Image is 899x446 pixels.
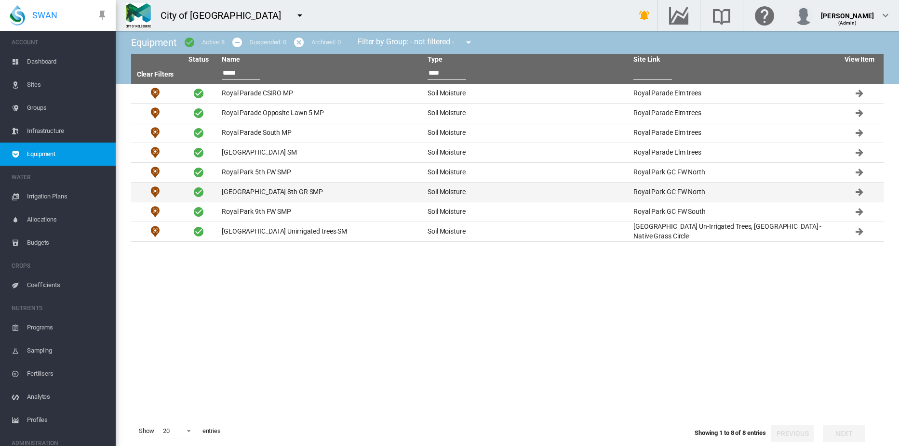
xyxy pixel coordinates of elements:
span: Allocations [27,208,108,231]
span: Irrigation Plans [27,185,108,208]
a: Type [428,55,443,63]
td: Royal Park 5th FW SMP [218,163,424,182]
span: Sampling [27,339,108,362]
md-icon: Click to go to equipment [854,167,865,178]
td: Royal Parade CSIRO MP [218,84,424,103]
td: Soil Moisture [424,222,630,241]
img: Z [126,3,151,27]
span: SWAN [32,9,57,21]
td: Soil Moisture [424,123,630,143]
md-icon: icon-pin [96,10,108,21]
md-icon: icon-menu-down [294,10,306,21]
tr: Soil Moisture Royal Parade Opposite Lawn 5 MP Soil Moisture Royal Parade Elm trees Click to go to... [131,104,884,123]
span: Fertilisers [27,362,108,385]
td: [GEOGRAPHIC_DATA] 8th GR SMP [218,183,424,202]
td: Soil Moisture [424,104,630,123]
td: [GEOGRAPHIC_DATA] Unirrigated trees SM [218,222,424,241]
span: NUTRIENTS [12,301,108,316]
td: Soil Moisture [424,163,630,182]
md-icon: Click to go to equipment [854,107,865,119]
img: 11.svg [149,127,161,139]
td: Royal Parade Opposite Lawn 5 MP [218,104,424,123]
span: CROPS [12,258,108,274]
td: [GEOGRAPHIC_DATA] SM [218,143,424,162]
span: Equipment [131,37,177,48]
span: Active [193,226,204,237]
span: Dashboard [27,50,108,73]
td: Soil Moisture [131,222,179,241]
button: Click to go to equipment [850,222,869,241]
md-icon: Click to go to equipment [854,186,865,198]
span: entries [199,423,225,439]
td: Royal Parade South MP [218,123,424,143]
md-icon: Go to the Data Hub [667,10,690,21]
span: (Admin) [838,20,857,26]
button: Click to go to equipment [850,143,869,162]
md-icon: icon-menu-down [463,37,474,48]
span: Active [193,107,204,119]
td: Royal Parade Elm trees [630,123,835,143]
md-icon: Click to go to equipment [854,127,865,139]
md-icon: icon-cancel [293,37,305,48]
th: View Item [835,54,884,66]
span: Showing 1 to 8 of 8 entries [695,429,766,436]
span: Active [193,206,204,218]
td: Royal Park GC FW South [630,202,835,222]
td: Soil Moisture [131,202,179,222]
tr: Soil Moisture [GEOGRAPHIC_DATA] Unirrigated trees SM Soil Moisture [GEOGRAPHIC_DATA] Un-Irrigated... [131,222,884,242]
md-icon: Click to go to equipment [854,206,865,218]
span: Active [193,88,204,99]
tr: Soil Moisture Royal Park 9th FW SMP Soil Moisture Royal Park GC FW South Click to go to equipment [131,202,884,222]
button: Click to go to equipment [850,163,869,182]
img: 11.svg [149,206,161,218]
span: Equipment [27,143,108,166]
th: Site Link [630,54,835,66]
div: Filter by Group: - not filtered - [350,33,481,52]
div: [PERSON_NAME] [821,7,874,17]
td: [GEOGRAPHIC_DATA] Un-Irrigated Trees, [GEOGRAPHIC_DATA] - Native Grass Circle [630,222,835,241]
td: Soil Moisture [424,202,630,222]
md-icon: icon-minus-circle [231,37,243,48]
span: Active [193,147,204,158]
button: Click to go to equipment [850,183,869,202]
td: Soil Moisture [131,123,179,143]
td: Royal Park GC FW North [630,183,835,202]
span: Groups [27,96,108,119]
span: WATER [12,170,108,185]
span: Analytes [27,385,108,408]
td: Soil Moisture [131,163,179,182]
md-icon: icon-chevron-down [880,10,891,21]
a: Name [222,55,240,63]
button: icon-menu-down [459,33,478,52]
img: SWAN-Landscape-Logo-Colour-drop.png [10,5,25,26]
tr: Soil Moisture Royal Parade South MP Soil Moisture Royal Parade Elm trees Click to go to equipment [131,123,884,143]
md-icon: Click to go to equipment [854,88,865,99]
td: Soil Moisture [424,183,630,202]
md-icon: Search the knowledge base [710,10,733,21]
md-icon: icon-bell-ring [639,10,650,21]
button: icon-minus-circle [228,33,247,52]
td: Soil Moisture [131,104,179,123]
span: Coefficients [27,274,108,297]
img: 11.svg [149,107,161,119]
button: Click to go to equipment [850,123,869,143]
span: Budgets [27,231,108,254]
img: 11.svg [149,167,161,178]
span: Sites [27,73,108,96]
md-icon: Click to go to equipment [854,147,865,158]
img: profile.jpg [794,6,813,25]
td: Royal Parade Elm trees [630,84,835,103]
span: Programs [27,316,108,339]
span: Show [135,423,158,439]
td: Soil Moisture [131,183,179,202]
span: Profiles [27,408,108,432]
button: Previous [771,425,814,442]
div: Archived: 0 [311,38,341,47]
td: Royal Parade Elm trees [630,104,835,123]
td: Soil Moisture [131,84,179,103]
img: 11.svg [149,186,161,198]
td: Soil Moisture [424,84,630,103]
span: Active [193,167,204,178]
button: icon-bell-ring [635,6,654,25]
img: 11.svg [149,88,161,99]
